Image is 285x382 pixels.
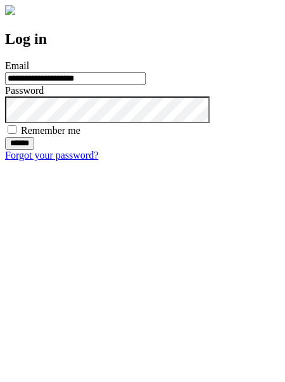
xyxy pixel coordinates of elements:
img: logo-4e3dc11c47720685a147b03b5a06dd966a58ff35d612b21f08c02c0306f2b779.png [5,5,15,15]
label: Remember me [21,125,80,136]
h2: Log in [5,30,280,48]
label: Email [5,60,29,71]
a: Forgot your password? [5,150,98,161]
label: Password [5,85,44,96]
